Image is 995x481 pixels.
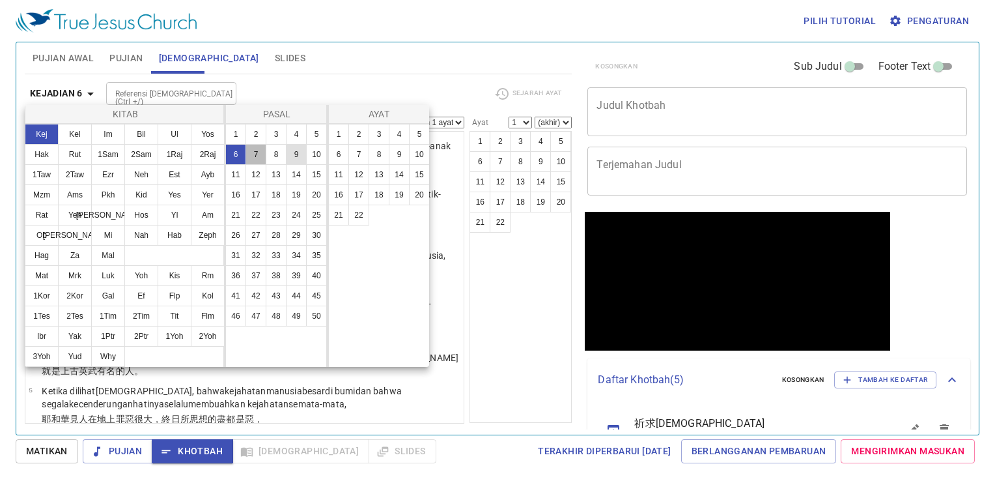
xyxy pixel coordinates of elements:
button: Hag [25,245,59,266]
button: 18 [266,184,287,205]
button: Ayb [191,164,225,185]
button: 7 [348,144,369,165]
button: [PERSON_NAME] [58,225,92,246]
button: 16 [225,184,246,205]
button: 22 [348,205,369,226]
button: Yl [158,205,191,226]
button: 29 [286,225,307,246]
button: 1 [225,124,246,145]
button: Hab [158,225,191,246]
button: 19 [286,184,307,205]
button: Flp [158,285,191,306]
button: Yes [158,184,191,205]
button: 2Tim [124,306,158,327]
button: 1 [328,124,349,145]
button: 2Taw [58,164,92,185]
button: 5 [306,124,327,145]
button: 40 [306,265,327,286]
button: Im [91,124,125,145]
button: 1Tim [91,306,125,327]
button: 22 [245,205,266,226]
button: 15 [409,164,430,185]
button: Mal [91,245,125,266]
button: Ef [124,285,158,306]
button: 27 [245,225,266,246]
button: 1Kor [25,285,59,306]
button: Kol [191,285,225,306]
button: 42 [245,285,266,306]
button: 4 [286,124,307,145]
button: 1Ptr [91,326,125,347]
button: 3Yoh [25,346,59,367]
button: 16 [328,184,349,205]
p: Ayat [331,108,427,121]
button: Ezr [91,164,125,185]
button: 11 [328,164,349,185]
button: 2Sam [124,144,158,165]
button: 20 [409,184,430,205]
button: 7 [245,144,266,165]
button: Yeh [58,205,92,226]
button: 2 [245,124,266,145]
button: 11 [225,164,246,185]
button: 10 [409,144,430,165]
button: Ul [158,124,191,145]
button: Mat [25,265,59,286]
button: Rut [58,144,92,165]
button: 49 [286,306,307,327]
button: 12 [348,164,369,185]
button: Est [158,164,191,185]
button: 3 [369,124,389,145]
button: Kej [25,124,59,145]
button: 43 [266,285,287,306]
button: 9 [286,144,307,165]
button: Ob [25,225,59,246]
button: 32 [245,245,266,266]
button: 30 [306,225,327,246]
button: Neh [124,164,158,185]
button: 23 [266,205,287,226]
button: 1Sam [91,144,125,165]
button: 34 [286,245,307,266]
button: 6 [328,144,349,165]
button: 20 [306,184,327,205]
button: 1Tes [25,306,59,327]
button: 19 [389,184,410,205]
button: [PERSON_NAME] [91,205,125,226]
button: 41 [225,285,246,306]
button: Luk [91,265,125,286]
button: 44 [286,285,307,306]
button: Yos [191,124,225,145]
button: 2 [348,124,369,145]
button: 50 [306,306,327,327]
button: 8 [369,144,389,165]
button: Kis [158,265,191,286]
button: 38 [266,265,287,286]
button: 3 [266,124,287,145]
button: Gal [91,285,125,306]
button: Mi [91,225,125,246]
button: 1Yoh [158,326,191,347]
button: 46 [225,306,246,327]
button: 10 [306,144,327,165]
button: 37 [245,265,266,286]
button: 39 [286,265,307,286]
button: Am [191,205,225,226]
button: Hos [124,205,158,226]
button: Za [58,245,92,266]
button: 17 [245,184,266,205]
button: Ams [58,184,92,205]
button: Nah [124,225,158,246]
p: Pasal [229,108,325,121]
button: 2Tes [58,306,92,327]
button: Pkh [91,184,125,205]
button: Flm [191,306,225,327]
button: 18 [369,184,389,205]
button: 25 [306,205,327,226]
button: Rm [191,265,225,286]
button: 45 [306,285,327,306]
button: 6 [225,144,246,165]
button: Yer [191,184,225,205]
button: 13 [369,164,389,185]
button: 8 [266,144,287,165]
